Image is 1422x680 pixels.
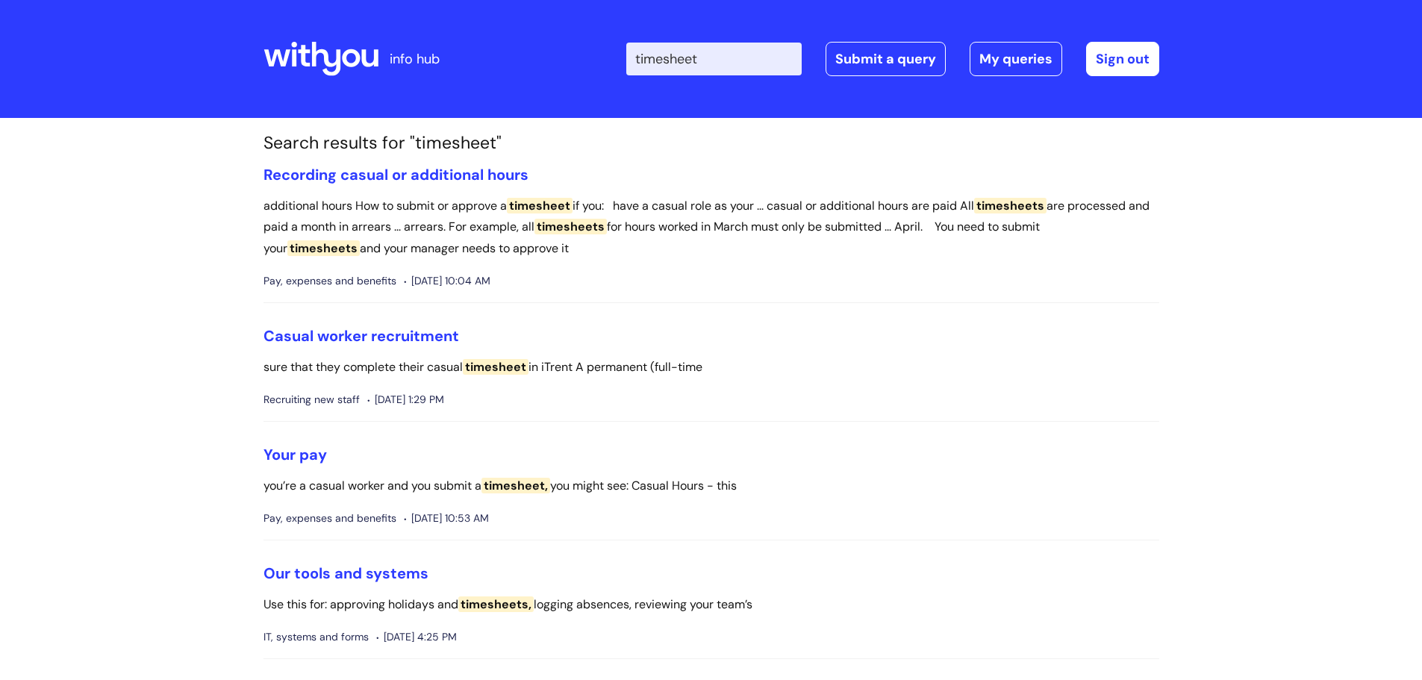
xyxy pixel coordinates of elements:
[404,272,490,290] span: [DATE] 10:04 AM
[534,219,607,234] span: timesheets
[263,196,1159,260] p: additional hours How to submit or approve a if you: have a casual role as your ... casual or addi...
[626,43,802,75] input: Search
[826,42,946,76] a: Submit a query
[263,133,1159,154] h1: Search results for "timesheet"
[263,357,1159,378] p: sure that they complete their casual in iTrent A permanent (full-time
[263,390,360,409] span: Recruiting new staff
[263,272,396,290] span: Pay, expenses and benefits
[367,390,444,409] span: [DATE] 1:29 PM
[376,628,457,646] span: [DATE] 4:25 PM
[974,198,1047,213] span: timesheets
[481,478,550,493] span: timesheet,
[626,42,1159,76] div: | -
[263,594,1159,616] p: Use this for: approving holidays and logging absences, reviewing your team’s
[970,42,1062,76] a: My queries
[263,445,327,464] a: Your pay
[263,475,1159,497] p: you’re a casual worker and you submit a you might see: Casual Hours - this
[507,198,573,213] span: timesheet
[263,165,528,184] a: Recording casual or additional hours
[263,326,459,346] a: Casual worker recruitment
[404,509,489,528] span: [DATE] 10:53 AM
[263,509,396,528] span: Pay, expenses and benefits
[463,359,528,375] span: timesheet
[263,628,369,646] span: IT, systems and forms
[287,240,360,256] span: timesheets
[1086,42,1159,76] a: Sign out
[263,564,428,583] a: Our tools and systems
[458,596,534,612] span: timesheets,
[390,47,440,71] p: info hub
